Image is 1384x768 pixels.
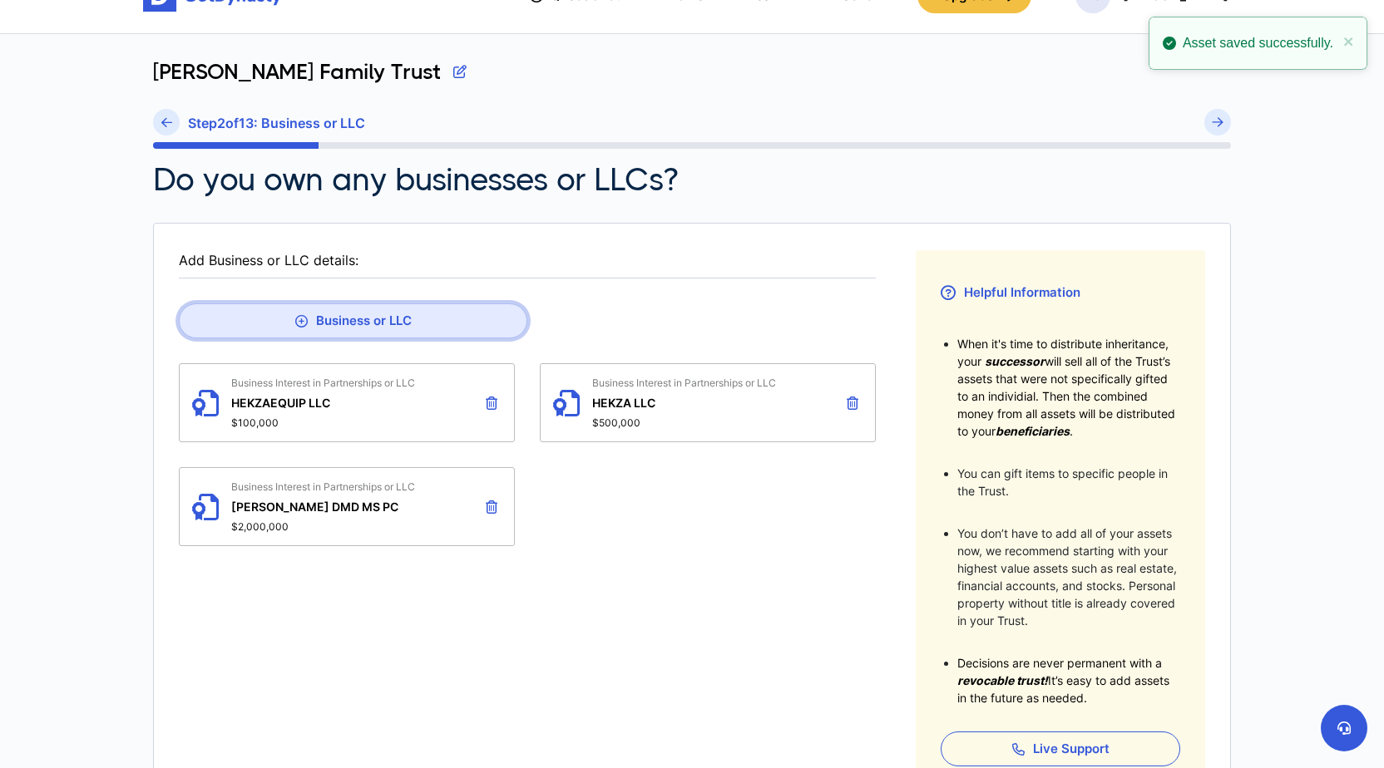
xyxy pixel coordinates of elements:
[957,465,1180,500] li: You can gift items to specific people in the Trust.
[996,424,1070,438] span: beneficiaries
[941,275,1180,310] h3: Helpful Information
[179,250,876,271] div: Add Business or LLC details:
[957,524,1180,629] li: You don’t have to add all of your assets now, we recommend starting with your highest value asset...
[985,354,1045,368] span: successor
[231,520,415,533] span: $2,000,000
[592,396,776,410] span: HEKZA LLC
[231,480,415,493] span: Business Interest in Partnerships or LLC
[179,303,527,338] button: Business or LLC
[1183,33,1333,53] span: Asset saved successfully .
[941,731,1180,766] button: Live Support
[231,377,415,389] span: Business Interest in Partnerships or LLC
[231,396,415,410] span: HEKZAEQUIP LLC
[231,500,415,514] span: [PERSON_NAME] DMD MS PC
[1343,32,1355,56] button: close
[957,673,1048,687] span: revocable trust!
[153,59,1231,109] div: [PERSON_NAME] Family Trust
[188,116,365,131] h6: Step 2 of 13 : Business or LLC
[957,656,1169,705] span: Decisions are never permanent with a It’s easy to add assets in the future as needed.
[957,337,1175,438] span: When it's time to distribute inheritance, your will sell all of the Trust’s assets that were not ...
[153,161,679,198] h2: Do you own any businesses or LLCs?
[231,416,415,429] span: $100,000
[592,416,776,429] span: $500,000
[592,377,776,389] span: Business Interest in Partnerships or LLC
